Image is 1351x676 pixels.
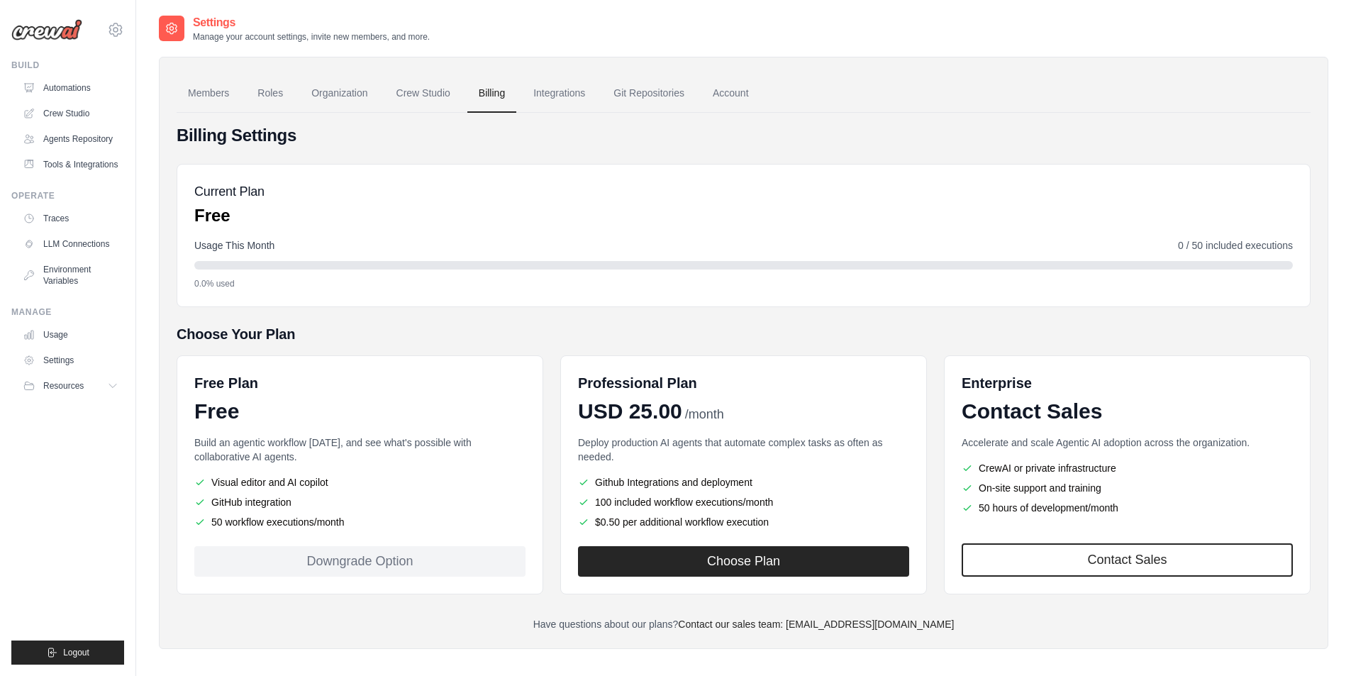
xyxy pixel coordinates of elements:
[17,233,124,255] a: LLM Connections
[17,102,124,125] a: Crew Studio
[385,74,462,113] a: Crew Studio
[11,190,124,201] div: Operate
[63,647,89,658] span: Logout
[194,278,235,289] span: 0.0% used
[962,461,1293,475] li: CrewAI or private infrastructure
[194,373,258,393] h6: Free Plan
[962,399,1293,424] div: Contact Sales
[17,258,124,292] a: Environment Variables
[962,481,1293,495] li: On-site support and training
[11,641,124,665] button: Logout
[17,153,124,176] a: Tools & Integrations
[300,74,379,113] a: Organization
[578,373,697,393] h6: Professional Plan
[177,74,240,113] a: Members
[578,546,909,577] button: Choose Plan
[578,495,909,509] li: 100 included workflow executions/month
[194,495,526,509] li: GitHub integration
[578,515,909,529] li: $0.50 per additional workflow execution
[194,436,526,464] p: Build an agentic workflow [DATE], and see what's possible with collaborative AI agents.
[11,60,124,71] div: Build
[701,74,760,113] a: Account
[962,501,1293,515] li: 50 hours of development/month
[194,475,526,489] li: Visual editor and AI copilot
[194,204,265,227] p: Free
[193,14,430,31] h2: Settings
[193,31,430,43] p: Manage your account settings, invite new members, and more.
[578,436,909,464] p: Deploy production AI agents that automate complex tasks as often as needed.
[578,399,682,424] span: USD 25.00
[194,399,526,424] div: Free
[177,124,1311,147] h4: Billing Settings
[11,19,82,40] img: Logo
[962,373,1293,393] h6: Enterprise
[177,617,1311,631] p: Have questions about our plans?
[17,349,124,372] a: Settings
[678,619,954,630] a: Contact our sales team: [EMAIL_ADDRESS][DOMAIN_NAME]
[17,128,124,150] a: Agents Repository
[685,405,724,424] span: /month
[602,74,696,113] a: Git Repositories
[246,74,294,113] a: Roles
[194,515,526,529] li: 50 workflow executions/month
[194,182,265,201] h5: Current Plan
[17,207,124,230] a: Traces
[177,324,1311,344] h5: Choose Your Plan
[17,375,124,397] button: Resources
[1178,238,1293,253] span: 0 / 50 included executions
[962,436,1293,450] p: Accelerate and scale Agentic AI adoption across the organization.
[17,323,124,346] a: Usage
[467,74,516,113] a: Billing
[522,74,596,113] a: Integrations
[17,77,124,99] a: Automations
[578,475,909,489] li: Github Integrations and deployment
[194,546,526,577] div: Downgrade Option
[962,543,1293,577] a: Contact Sales
[11,306,124,318] div: Manage
[194,238,274,253] span: Usage This Month
[43,380,84,392] span: Resources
